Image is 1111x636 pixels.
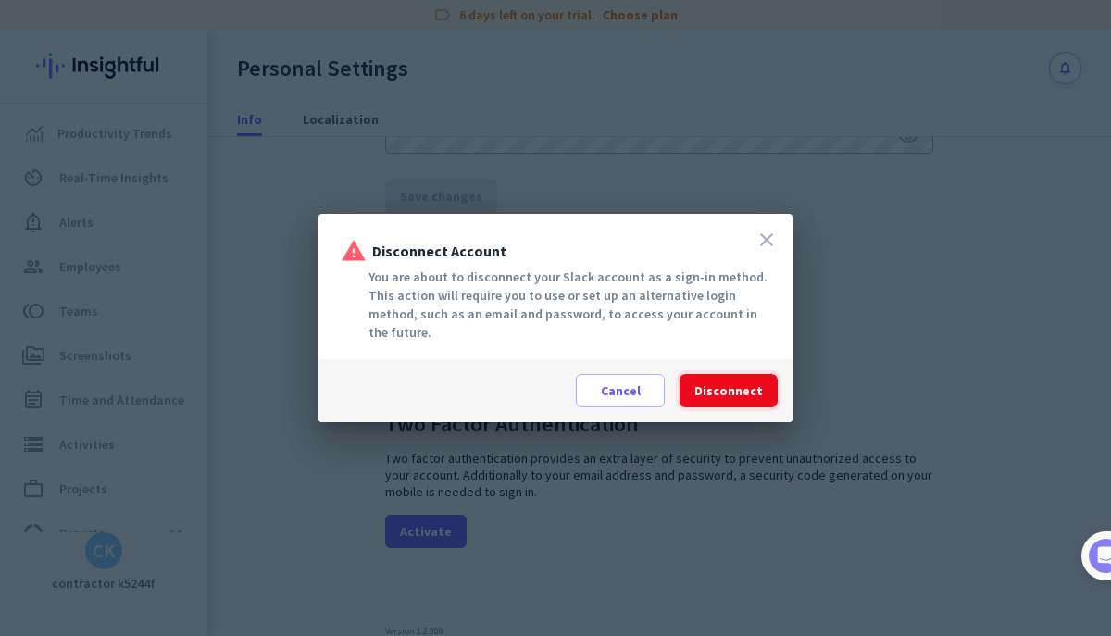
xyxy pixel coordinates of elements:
div: You are about to disconnect your Slack account as a sign-in method. This action will require you ... [341,268,770,342]
button: Cancel [576,374,665,407]
span: Cancel [601,381,641,400]
span: Disconnect Account [372,243,506,258]
i: warning [341,238,367,264]
i: close [755,229,778,251]
button: Disconnect [680,374,778,407]
span: Disconnect [694,381,763,400]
